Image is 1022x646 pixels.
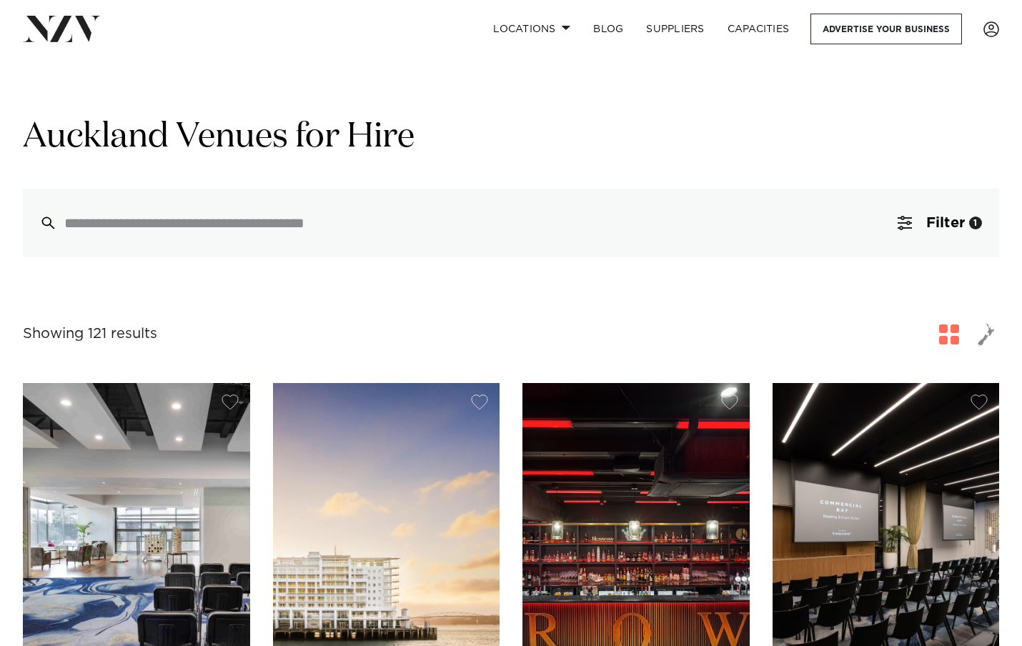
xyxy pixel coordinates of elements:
a: SUPPLIERS [635,14,715,44]
div: Showing 121 results [23,323,157,345]
div: 1 [969,217,982,229]
a: Locations [482,14,582,44]
img: nzv-logo.png [23,16,101,41]
h1: Auckland Venues for Hire [23,115,999,160]
a: BLOG [582,14,635,44]
span: Filter [926,216,965,230]
a: Capacities [716,14,801,44]
button: Filter1 [880,189,999,257]
a: Advertise your business [810,14,962,44]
